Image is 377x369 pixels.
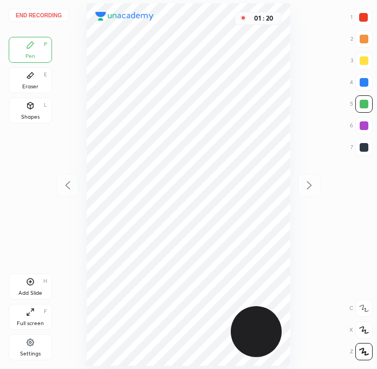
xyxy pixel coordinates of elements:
img: logo.38c385cc.svg [95,12,154,21]
div: 1 [350,9,372,26]
div: H [43,279,47,284]
div: P [44,42,47,47]
div: 6 [350,117,373,134]
div: Eraser [22,84,38,89]
div: 2 [350,30,373,48]
div: Settings [20,351,41,357]
div: E [44,72,47,77]
div: Shapes [21,114,40,120]
div: C [349,300,373,317]
div: Z [350,343,373,360]
div: 3 [350,52,373,69]
div: F [44,309,47,314]
div: 4 [350,74,373,91]
div: Full screen [17,321,44,326]
div: 01 : 20 [251,15,277,22]
div: 7 [350,139,373,156]
button: End recording [9,9,69,22]
div: 5 [350,95,373,113]
div: L [44,102,47,108]
div: X [349,321,373,339]
div: Pen [25,54,35,59]
div: Add Slide [18,290,42,296]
